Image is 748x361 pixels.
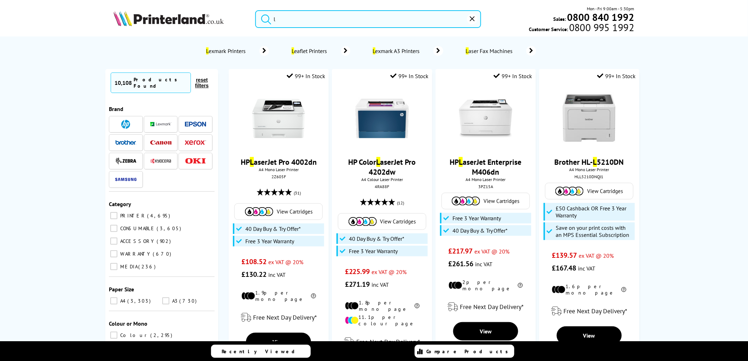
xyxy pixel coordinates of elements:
span: Free Next Day Delivery* [460,303,524,311]
img: OKI [185,158,206,164]
img: Kyocera [150,158,171,164]
li: 11.1p per colour page [345,314,420,327]
li: 1.8p per mono page [345,299,420,312]
div: 2Z605F [234,174,323,179]
img: HP-M406dn-Front-Small.jpg [459,92,512,145]
a: HP ColorLaserJet Pro 4202dw [349,157,416,177]
a: HPLaserJet Pro 4002dn [241,157,317,167]
img: Epson [185,122,206,127]
li: 1.9p per mono page [241,290,316,302]
span: 0800 995 1992 [568,24,634,31]
li: 1.6p per mono page [552,283,626,296]
a: View [557,326,622,345]
img: Samsung [115,178,136,181]
a: View Cartridges [342,217,422,226]
a: View [246,333,311,351]
img: Cartridges [555,187,584,196]
img: Cartridges [452,197,480,205]
a: Lexmark Printers [205,46,269,56]
span: Customer Service: [529,24,634,33]
span: Brand [109,105,123,112]
span: Category [109,200,131,208]
span: ACCESSORY [118,238,156,244]
img: HP-4202DN-Front-Main-Small.jpg [356,92,409,145]
input: CONSUMABLE 3,605 [110,225,117,232]
span: View Cartridges [277,208,312,215]
mark: L [376,157,380,167]
span: PRINTER [118,212,146,219]
span: Free Next Day Delivery* [563,307,627,315]
span: inc VAT [372,281,389,288]
span: 40 Day Buy & Try Offer* [245,225,301,232]
div: Products Found [134,76,187,89]
span: View [480,328,492,335]
img: Brother [115,140,136,145]
span: View Cartridges [587,188,623,194]
img: brother-HL-L5210DN-front-small.jpg [563,92,616,145]
span: (31) [294,186,301,200]
input: PRINTER 4,695 [110,212,117,219]
button: reset filters [191,77,213,89]
span: ex VAT @ 20% [579,252,614,259]
a: View Cartridges [549,187,630,196]
span: £139.57 [552,251,577,260]
span: 40 Day Buy & Try Offer* [452,227,508,234]
span: A3 [170,298,179,304]
span: 3,303 [127,298,152,304]
a: Compare Products [415,345,514,358]
span: 10,108 [115,79,132,86]
span: Free Next Day Delivery* [253,313,317,321]
img: Lexmark [150,122,171,126]
img: HP-LaserJetPro-4002dn-Front-Small.jpg [252,92,305,145]
span: Colour [118,332,150,338]
mark: L [206,47,209,54]
input: Search product or b [255,10,481,28]
span: View Cartridges [484,198,519,204]
span: £271.19 [345,280,370,289]
span: Colour or Mono [109,320,147,327]
div: modal_delivery [232,308,325,327]
span: WARRANTY [118,251,152,257]
span: CONSUMABLE [118,225,156,232]
span: £108.52 [241,257,267,266]
span: inc VAT [268,271,286,278]
div: 99+ In Stock [494,72,532,80]
span: 236 [138,263,157,270]
span: A4 Mono Laser Printer [232,167,325,172]
span: exmark Printers [205,47,249,54]
mark: L [250,157,254,167]
span: 2,295 [150,332,174,338]
span: 4,695 [147,212,172,219]
input: ACCESSORY 902 [110,238,117,245]
span: Free 3 Year Warranty [245,238,294,245]
span: £261.56 [449,259,474,268]
span: View [583,332,595,339]
input: MEDIA 236 [110,263,117,270]
img: Canon [150,140,171,145]
li: 2p per mono page [449,279,523,292]
div: modal_delivery [543,301,636,321]
span: £217.97 [449,246,473,256]
img: Cartridges [245,207,273,216]
mark: L [593,157,597,167]
span: A4 Colour Laser Printer [335,177,428,182]
span: inc VAT [475,261,493,268]
a: 0800 840 1992 [566,14,635,21]
span: aser Fax Machines [464,47,516,54]
span: 902 [157,238,173,244]
span: View [273,338,285,345]
span: £167.48 [552,263,576,273]
div: 4RA88F [337,184,427,189]
span: Free 3 Year Warranty [452,215,501,222]
span: ex VAT @ 20% [372,268,407,275]
div: HLL5210DNQJ1 [544,174,634,179]
a: Lexmark A3 Printers [372,46,443,56]
div: modal_delivery [439,297,532,317]
mark: L [373,47,375,54]
input: Colour 2,295 [110,332,117,339]
mark: L [459,157,463,167]
input: A3 730 [162,297,169,304]
img: Printerland Logo [113,11,224,26]
span: Mon - Fri 9:00am - 5:30pm [587,5,635,12]
span: £50 Cashback OR Free 3 Year Warranty [556,205,633,219]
